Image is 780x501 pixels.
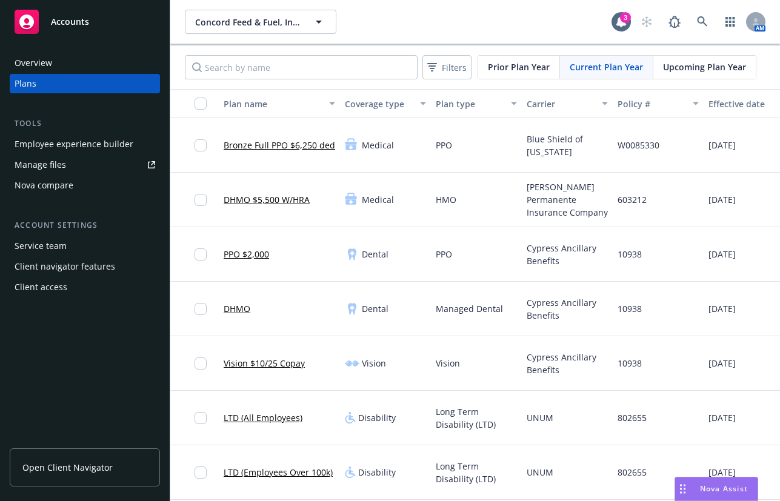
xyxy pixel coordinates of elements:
div: Effective date [708,98,776,110]
a: Report a Bug [662,10,687,34]
span: Disability [358,411,396,424]
button: Concord Feed & Fuel, Inc. Brickyard Building Materials [185,10,336,34]
div: Plans [15,74,36,93]
span: [DATE] [708,357,736,370]
span: Long Term Disability (LTD) [436,405,517,431]
a: Start snowing [635,10,659,34]
a: Manage files [10,155,160,174]
span: UNUM [527,466,553,479]
button: Policy # [613,89,704,118]
a: Client navigator features [10,257,160,276]
span: Open Client Navigator [22,461,113,474]
a: Overview [10,53,160,73]
a: Nova compare [10,176,160,195]
div: Drag to move [675,477,690,500]
span: UNUM [527,411,553,424]
span: 10938 [618,302,642,315]
span: Vision [436,357,460,370]
input: Toggle Row Selected [195,248,207,260]
span: Medical [362,139,394,151]
div: Client access [15,277,67,297]
span: Cypress Ancillary Benefits [527,296,608,322]
input: Toggle Row Selected [195,466,207,479]
a: LTD (Employees Over 100k) [224,466,333,479]
span: [DATE] [708,466,736,479]
input: Toggle Row Selected [195,194,207,206]
input: Toggle Row Selected [195,412,207,424]
span: 10938 [618,248,642,260]
a: Client access [10,277,160,297]
a: Employee experience builder [10,134,160,154]
span: Nova Assist [700,483,748,494]
span: Concord Feed & Fuel, Inc. Brickyard Building Materials [195,16,300,28]
a: Search [690,10,715,34]
span: PPO [436,248,452,260]
span: 802655 [618,411,647,424]
span: Disability [358,466,396,479]
span: Upcoming Plan Year [663,61,746,73]
span: 802655 [618,466,647,479]
span: Current Plan Year [570,61,643,73]
span: Managed Dental [436,302,503,315]
a: Bronze Full PPO $6,250 ded [224,139,335,151]
div: 3 [620,12,631,23]
div: Plan name [224,98,322,110]
a: DHMO [224,302,250,315]
span: Cypress Ancillary Benefits [527,242,608,267]
div: Plan type [436,98,504,110]
span: Prior Plan Year [488,61,550,73]
a: DHMO $5,500 W/HRA [224,193,310,206]
div: Overview [15,53,52,73]
span: 603212 [618,193,647,206]
span: Cypress Ancillary Benefits [527,351,608,376]
span: Blue Shield of [US_STATE] [527,133,608,158]
span: Accounts [51,17,89,27]
div: Service team [15,236,67,256]
span: W0085330 [618,139,659,151]
a: Service team [10,236,160,256]
a: Accounts [10,5,160,39]
input: Search by name [185,55,418,79]
a: Vision $10/25 Copay [224,357,305,370]
div: Coverage type [345,98,413,110]
span: [DATE] [708,302,736,315]
button: Carrier [522,89,613,118]
input: Toggle Row Selected [195,303,207,315]
a: LTD (All Employees) [224,411,302,424]
span: [DATE] [708,248,736,260]
span: PPO [436,139,452,151]
div: Account settings [10,219,160,231]
button: Filters [422,55,472,79]
div: Policy # [618,98,685,110]
span: Dental [362,248,388,260]
span: Filters [442,61,467,74]
div: Manage files [15,155,66,174]
input: Select all [195,98,207,110]
span: [DATE] [708,411,736,424]
button: Nova Assist [675,477,758,501]
span: Vision [362,357,386,370]
div: Carrier [527,98,595,110]
span: [DATE] [708,139,736,151]
input: Toggle Row Selected [195,139,207,151]
span: Dental [362,302,388,315]
span: 10938 [618,357,642,370]
button: Plan type [431,89,522,118]
span: Long Term Disability (LTD) [436,460,517,485]
a: Plans [10,74,160,93]
a: PPO $2,000 [224,248,269,260]
span: Filters [425,59,469,76]
span: [DATE] [708,193,736,206]
input: Toggle Row Selected [195,357,207,370]
button: Coverage type [340,89,431,118]
button: Plan name [219,89,340,118]
div: Employee experience builder [15,134,133,154]
a: Switch app [718,10,742,34]
span: [PERSON_NAME] Permanente Insurance Company [527,181,608,219]
div: Tools [10,118,160,130]
span: HMO [436,193,456,206]
div: Client navigator features [15,257,115,276]
div: Nova compare [15,176,73,195]
span: Medical [362,193,394,206]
